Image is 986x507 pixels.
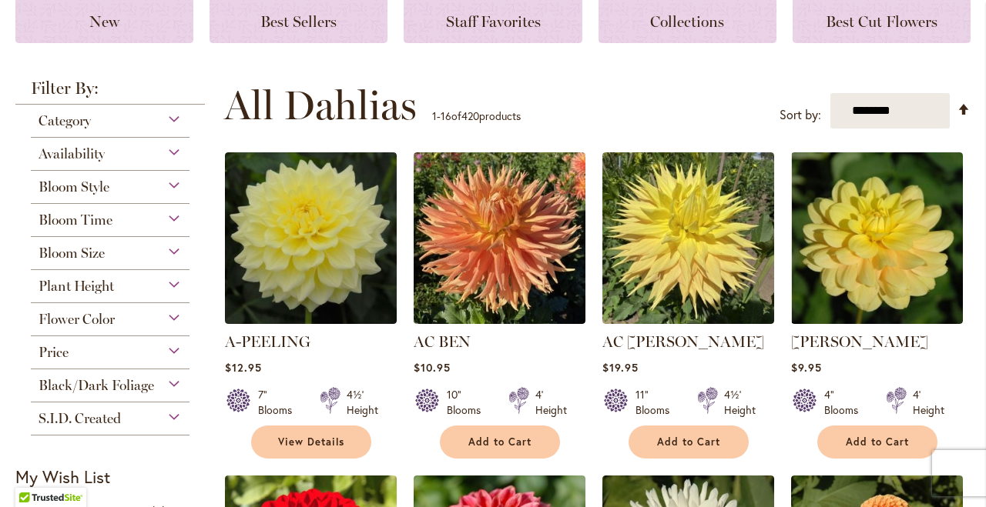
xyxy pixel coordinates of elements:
[913,387,944,418] div: 4' Height
[12,452,55,495] iframe: Launch Accessibility Center
[347,387,378,418] div: 4½' Height
[791,360,822,375] span: $9.95
[414,360,451,375] span: $10.95
[15,465,110,488] strong: My Wish List
[791,152,963,324] img: AHOY MATEY
[602,360,639,375] span: $19.95
[780,101,821,129] label: Sort by:
[432,108,437,123] span: 1
[414,152,585,324] img: AC BEN
[791,312,963,327] a: AHOY MATEY
[89,12,119,31] span: New
[461,108,479,123] span: 420
[468,435,532,449] span: Add to Cart
[225,152,397,324] img: A-Peeling
[602,312,774,327] a: AC Jeri
[258,387,301,418] div: 7" Blooms
[602,152,774,324] img: AC Jeri
[824,387,867,418] div: 4" Blooms
[826,12,937,31] span: Best Cut Flowers
[414,332,471,351] a: AC BEN
[39,145,105,162] span: Availability
[39,178,109,195] span: Bloom Style
[251,425,371,459] a: View Details
[39,112,91,129] span: Category
[657,435,720,449] span: Add to Cart
[636,387,679,418] div: 11" Blooms
[225,360,262,375] span: $12.95
[846,435,909,449] span: Add to Cart
[535,387,567,418] div: 4' Height
[260,12,337,31] span: Best Sellers
[225,312,397,327] a: A-Peeling
[441,108,451,123] span: 16
[447,387,490,418] div: 10" Blooms
[432,104,521,128] p: - of products
[446,12,541,31] span: Staff Favorites
[39,377,154,394] span: Black/Dark Foliage
[39,311,115,328] span: Flower Color
[39,245,105,262] span: Bloom Size
[414,312,585,327] a: AC BEN
[224,82,417,128] span: All Dahlias
[629,425,749,459] button: Add to Cart
[724,387,756,418] div: 4½' Height
[39,278,114,295] span: Plant Height
[791,332,928,351] a: [PERSON_NAME]
[225,332,310,351] a: A-PEELING
[440,425,560,459] button: Add to Cart
[278,435,344,449] span: View Details
[817,425,937,459] button: Add to Cart
[39,410,121,427] span: S.I.D. Created
[650,12,724,31] span: Collections
[39,212,112,228] span: Bloom Time
[15,80,205,105] strong: Filter By:
[602,332,764,351] a: AC [PERSON_NAME]
[39,344,69,361] span: Price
